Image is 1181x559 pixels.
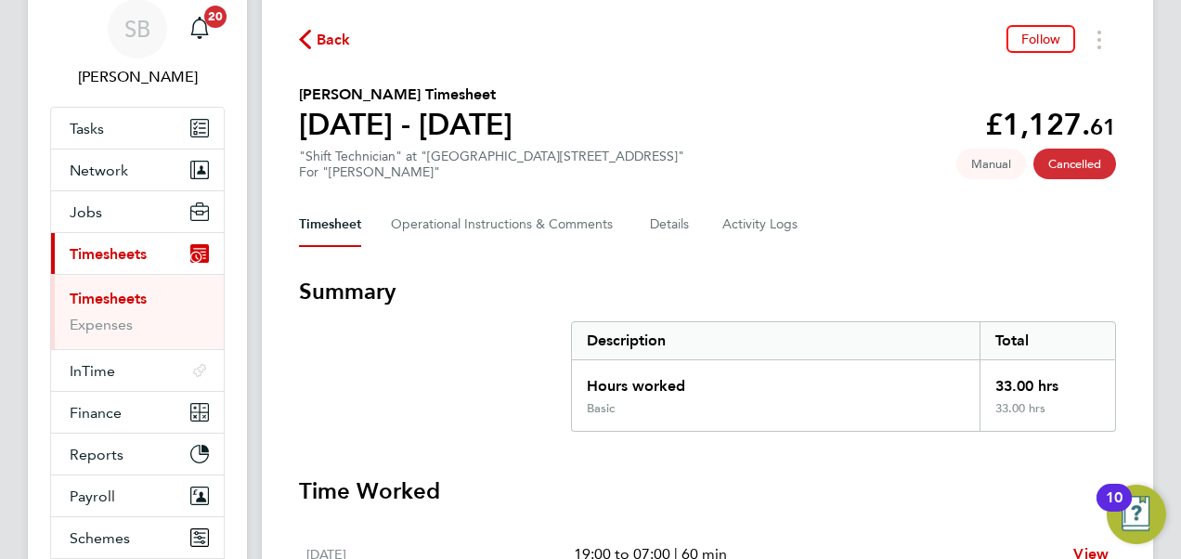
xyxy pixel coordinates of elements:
button: Back [299,28,351,51]
button: Open Resource Center, 10 new notifications [1107,485,1166,544]
span: Schemes [70,529,130,547]
span: This timesheet has been cancelled. [1033,149,1116,179]
h1: [DATE] - [DATE] [299,106,513,143]
span: Tasks [70,120,104,137]
div: For "[PERSON_NAME]" [299,164,684,180]
button: Payroll [51,475,224,516]
a: Expenses [70,316,133,333]
button: Timesheets Menu [1083,25,1116,54]
button: Finance [51,392,224,433]
div: Hours worked [572,360,980,401]
span: Sofia Bari [50,66,225,88]
button: Details [650,202,693,247]
h3: Summary [299,277,1116,306]
button: Schemes [51,517,224,558]
button: Network [51,149,224,190]
h3: Time Worked [299,476,1116,506]
button: Timesheets [51,233,224,274]
span: Back [317,29,351,51]
span: Jobs [70,203,102,221]
span: This timesheet was manually created. [956,149,1026,179]
span: 61 [1090,113,1116,140]
span: Finance [70,404,122,422]
div: 33.00 hrs [980,401,1115,431]
span: InTime [70,362,115,380]
span: Timesheets [70,245,147,263]
h2: [PERSON_NAME] Timesheet [299,84,513,106]
div: 33.00 hrs [980,360,1115,401]
app-decimal: £1,127. [985,107,1116,142]
button: Reports [51,434,224,474]
a: Timesheets [70,290,147,307]
button: Operational Instructions & Comments [391,202,620,247]
a: Tasks [51,108,224,149]
div: 10 [1106,498,1123,522]
button: Jobs [51,191,224,232]
div: Basic [587,401,615,416]
button: Activity Logs [722,202,800,247]
span: Network [70,162,128,179]
button: InTime [51,350,224,391]
div: Description [572,322,980,359]
span: 20 [204,6,227,28]
button: Follow [1006,25,1075,53]
span: SB [124,17,150,41]
div: Timesheets [51,274,224,349]
span: Follow [1021,31,1060,47]
button: Timesheet [299,202,361,247]
div: Summary [571,321,1116,432]
div: Total [980,322,1115,359]
div: "Shift Technician" at "[GEOGRAPHIC_DATA][STREET_ADDRESS]" [299,149,684,180]
span: Payroll [70,487,115,505]
span: Reports [70,446,123,463]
